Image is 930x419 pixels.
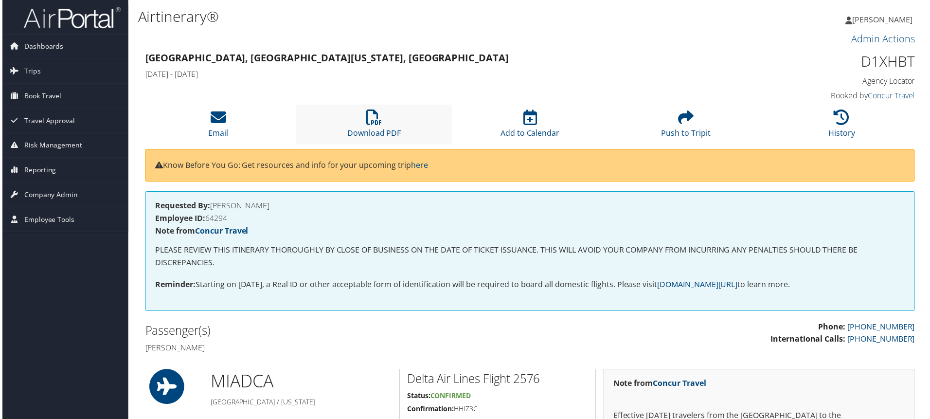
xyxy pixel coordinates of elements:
[22,84,59,109] span: Book Travel
[662,115,712,139] a: Push to Tripit
[22,109,73,133] span: Travel Approval
[870,91,917,101] a: Concur Travel
[154,226,247,237] strong: Note from
[734,91,917,101] h4: Booked by
[143,69,720,80] h4: [DATE] - [DATE]
[347,115,401,139] a: Download PDF
[207,115,227,139] a: Email
[143,52,509,65] strong: [GEOGRAPHIC_DATA], [GEOGRAPHIC_DATA] [US_STATE], [GEOGRAPHIC_DATA]
[209,371,392,395] h1: MIA DCA
[849,323,917,333] a: [PHONE_NUMBER]
[22,159,54,183] span: Reporting
[411,161,428,171] a: here
[830,115,857,139] a: History
[154,160,907,173] p: Know Before You Go: Get resources and info for your upcoming trip
[407,406,589,416] h5: HHIZ3C
[407,372,589,389] h2: Delta Air Lines Flight 2576
[154,280,907,292] p: Starting on [DATE], a Real ID or other acceptable form of identification will be required to boar...
[194,226,247,237] a: Concur Travel
[154,202,907,210] h4: [PERSON_NAME]
[154,245,907,270] p: PLEASE REVIEW THIS ITINERARY THOROUGHLY BY CLOSE OF BUSINESS ON THE DATE OF TICKET ISSUANCE. THIS...
[209,399,392,409] h5: [GEOGRAPHIC_DATA] / [US_STATE]
[143,324,523,340] h2: Passenger(s)
[407,406,454,415] strong: Confirmation:
[154,201,209,212] strong: Requested By:
[430,393,471,402] span: Confirmed
[614,380,707,390] strong: Note from
[22,183,76,208] span: Company Admin
[154,215,907,223] h4: 64294
[853,32,917,45] a: Admin Actions
[22,59,38,84] span: Trips
[22,134,80,158] span: Risk Management
[847,5,924,34] a: [PERSON_NAME]
[734,52,917,72] h1: D1XHBT
[22,35,61,59] span: Dashboards
[654,380,707,390] a: Concur Travel
[154,280,194,291] strong: Reminder:
[772,335,847,346] strong: International Calls:
[154,214,204,224] strong: Employee ID:
[854,14,914,25] span: [PERSON_NAME]
[734,76,917,87] h4: Agency Locator
[849,335,917,346] a: [PHONE_NUMBER]
[501,115,560,139] a: Add to Calendar
[22,208,72,233] span: Employee Tools
[407,393,430,402] strong: Status:
[136,6,662,27] h1: Airtinerary®
[143,344,523,355] h4: [PERSON_NAME]
[658,280,739,291] a: [DOMAIN_NAME][URL]
[820,323,847,333] strong: Phone:
[21,6,119,29] img: airportal-logo.png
